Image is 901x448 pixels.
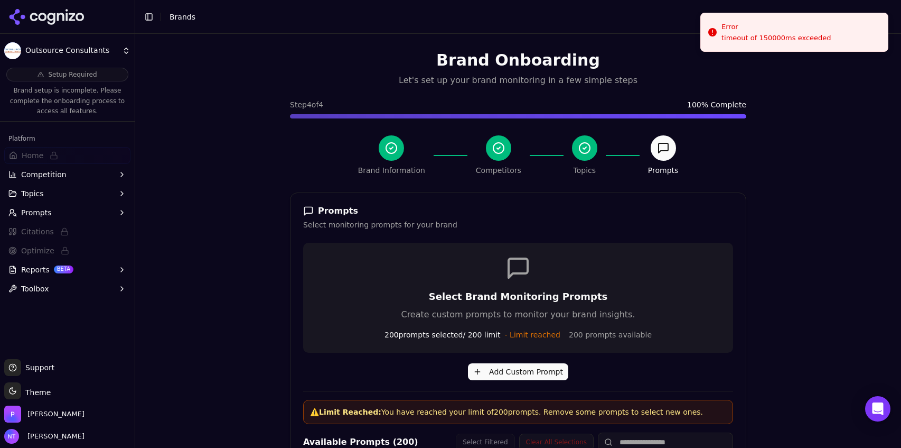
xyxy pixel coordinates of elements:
button: Open user button [4,429,85,444]
span: Optimize [21,245,54,256]
span: 200 prompts available [569,330,652,340]
img: Nate Tower [4,429,19,444]
span: Outsource Consultants [25,46,118,56]
span: Citations [21,226,54,237]
span: - Limit reached [505,331,560,339]
img: Perrill [4,406,21,423]
button: Competition [4,166,130,183]
span: Reports [21,264,50,275]
div: Topics [574,165,596,176]
div: Error [721,22,831,32]
span: Support [21,362,54,373]
span: Step 4 of 4 [290,99,323,110]
span: Brands [170,13,195,21]
span: BETA [54,266,73,273]
div: Platform [4,130,130,147]
div: Brand Information [358,165,425,176]
div: Open Intercom Messenger [865,396,890,422]
p: ⚠️ You have reached your limit of 200 prompts. Remove some prompts to select new ones. [310,407,726,417]
strong: Limit Reached: [319,408,381,416]
div: Prompts [303,206,733,216]
p: Let's set up your brand monitoring in a few simple steps [290,74,746,87]
button: Prompts [4,204,130,221]
p: Create custom prompts to monitor your brand insights. [316,308,720,321]
span: Topics [21,188,44,199]
span: Competition [21,169,67,180]
span: 200 prompts selected / 200 limit [384,330,560,340]
div: Competitors [476,165,521,176]
p: Brand setup is incomplete. Please complete the onboarding process to access all features. [6,86,128,117]
button: ReportsBETA [4,261,130,278]
span: 100 % Complete [687,99,746,110]
div: Prompts [648,165,679,176]
button: Add Custom Prompt [468,363,568,380]
nav: breadcrumb [170,12,871,22]
div: Select monitoring prompts for your brand [303,220,733,230]
span: Setup Required [48,70,97,79]
span: Prompts [21,207,52,218]
div: timeout of 150000ms exceeded [721,33,831,43]
h3: Select Brand Monitoring Prompts [316,289,720,304]
span: Theme [21,388,51,397]
button: Topics [4,185,130,202]
span: [PERSON_NAME] [23,432,85,441]
button: Open organization switcher [4,406,85,423]
button: Toolbox [4,280,130,297]
span: Toolbox [21,284,49,294]
img: Outsource Consultants [4,42,21,59]
h1: Brand Onboarding [290,51,746,70]
span: Home [22,150,43,161]
span: Perrill [27,409,85,419]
